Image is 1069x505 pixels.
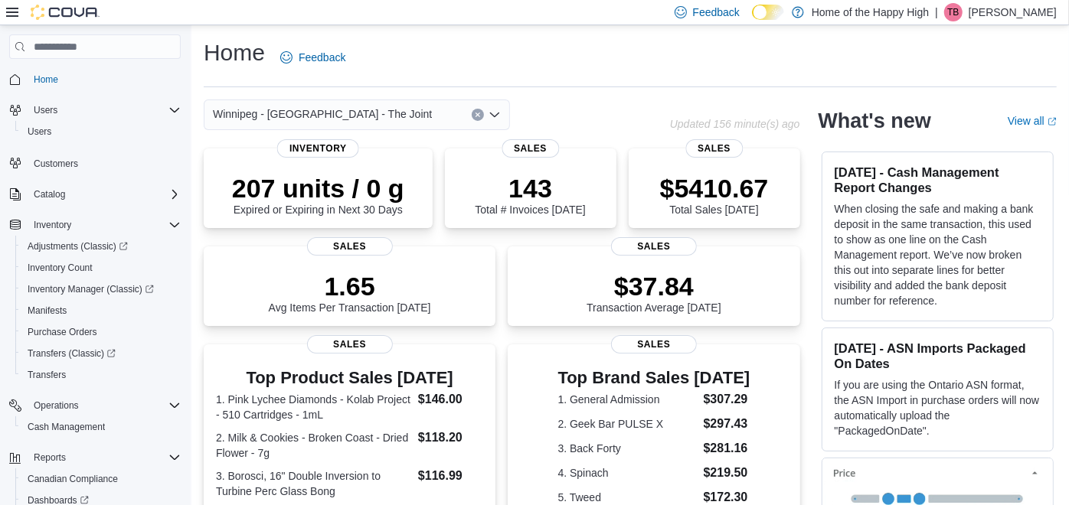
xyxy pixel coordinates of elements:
span: Sales [502,139,559,158]
span: Sales [685,139,743,158]
div: Transaction Average [DATE] [587,271,721,314]
span: Users [28,101,181,119]
span: Inventory [34,219,71,231]
p: 1.65 [269,271,431,301]
dd: $307.29 [704,390,750,409]
span: Manifests [21,301,181,320]
button: Transfers [15,364,187,386]
dt: 3. Borosci, 16" Double Inversion to Turbine Perc Glass Bong [216,468,412,499]
div: Expired or Expiring in Next 30 Days [232,173,404,216]
p: [PERSON_NAME] [969,3,1057,21]
span: TB [947,3,959,21]
span: Inventory Count [21,259,181,277]
a: Manifests [21,301,73,320]
button: Customers [3,151,187,174]
button: Reports [28,448,72,467]
span: Cash Management [21,418,181,436]
a: Transfers (Classic) [15,343,187,364]
span: Reports [34,451,66,464]
span: Users [21,122,181,141]
p: 207 units / 0 g [232,173,404,204]
span: Customers [34,158,78,170]
span: Transfers (Classic) [28,347,116,360]
a: Transfers (Classic) [21,344,122,363]
p: Home of the Happy High [812,3,929,21]
p: $37.84 [587,271,721,301]
button: Operations [28,396,85,415]
button: Inventory [3,214,187,236]
button: Catalog [28,185,71,204]
a: Home [28,70,64,89]
a: View allExternal link [1008,115,1057,127]
button: Inventory [28,216,77,234]
svg: External link [1048,117,1057,126]
button: Reports [3,447,187,468]
span: Feedback [299,50,345,65]
img: Cova [31,5,100,20]
span: Inventory Manager (Classic) [21,280,181,298]
span: Sales [611,335,697,353]
button: Users [3,99,187,121]
span: Sales [307,237,393,256]
span: Home [34,73,58,86]
a: Inventory Count [21,259,99,277]
span: Manifests [28,305,67,317]
dd: $297.43 [704,415,750,433]
button: Purchase Orders [15,321,187,343]
a: Adjustments (Classic) [15,236,187,257]
dd: $116.99 [418,467,483,485]
h1: Home [204,37,265,68]
span: Canadian Compliance [28,473,118,485]
dd: $146.00 [418,390,483,409]
a: Feedback [274,42,351,73]
span: Purchase Orders [21,323,181,341]
span: Canadian Compliance [21,470,181,488]
button: Users [28,101,64,119]
p: | [935,3,938,21]
span: Sales [307,335,393,353]
dt: 1. Pink Lychee Diamonds - Kolab Project - 510 Cartridges - 1mL [216,392,412,422]
span: Winnipeg - [GEOGRAPHIC_DATA] - The Joint [213,105,432,123]
span: Adjustments (Classic) [21,237,181,256]
h2: What's new [819,109,931,133]
span: Inventory [28,216,181,234]
dt: 1. General Admission [558,392,698,407]
div: Total Sales [DATE] [660,173,769,216]
span: Catalog [34,188,65,200]
dt: 2. Milk & Cookies - Broken Coast - Dried Flower - 7g [216,430,412,461]
a: Canadian Compliance [21,470,124,488]
dd: $219.50 [704,464,750,482]
span: Operations [34,399,79,412]
a: Customers [28,155,84,173]
div: Taylor Birch [944,3,963,21]
span: Transfers (Classic) [21,344,181,363]
span: Sales [611,237,697,256]
button: Home [3,68,187,90]
span: Feedback [693,5,740,20]
dt: 4. Spinach [558,465,698,481]
p: 143 [475,173,585,204]
div: Avg Items Per Transaction [DATE] [269,271,431,314]
p: $5410.67 [660,173,769,204]
span: Inventory Manager (Classic) [28,283,154,295]
a: Users [21,122,57,141]
span: Dark Mode [752,20,753,21]
dt: 5. Tweed [558,490,698,505]
input: Dark Mode [752,5,784,21]
button: Open list of options [489,109,501,121]
p: Updated 156 minute(s) ago [670,118,800,130]
a: Transfers [21,366,72,384]
h3: Top Brand Sales [DATE] [558,369,750,387]
h3: Top Product Sales [DATE] [216,369,483,387]
span: Inventory Count [28,262,93,274]
button: Manifests [15,300,187,321]
span: Cash Management [28,421,105,433]
dt: 2. Geek Bar PULSE X [558,416,698,432]
a: Inventory Manager (Classic) [15,279,187,300]
button: Catalog [3,184,187,205]
button: Users [15,121,187,142]
h3: [DATE] - ASN Imports Packaged On Dates [835,340,1041,371]
span: Transfers [21,366,181,384]
a: Cash Management [21,418,111,436]
span: Purchase Orders [28,326,97,338]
